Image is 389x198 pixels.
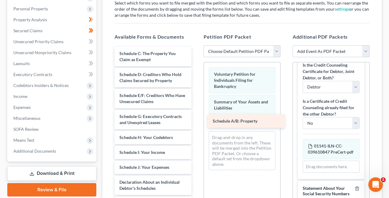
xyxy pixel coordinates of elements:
[13,61,30,66] span: Lawsuits
[115,33,191,40] h5: Available Forms & Documents
[9,124,96,135] a: SOFA Review
[9,14,96,25] a: Property Analysis
[9,25,96,36] a: Secured Claims
[119,150,165,155] span: Schedule I: Your Income
[13,148,56,154] span: Additional Documents
[13,17,47,22] span: Property Analysis
[119,51,176,62] span: Schedule C: The Property You Claim as Exempt
[13,72,52,77] span: Executory Contracts
[303,62,360,81] label: Is the Credit Counseling Certificate for Debtor, Joint Debtor, or Both?
[13,39,64,44] span: Unsecured Priority Claims
[13,127,39,132] span: SOFA Review
[13,50,71,55] span: Unsecured Nonpriority Claims
[13,83,69,88] span: Codebtors Insiders & Notices
[9,69,96,80] a: Executory Contracts
[13,94,27,99] span: Income
[303,98,360,117] label: Is a Certificate of Credit Counseling already filed for the other Debtor?
[368,177,383,192] iframe: Intercom live chat
[119,135,173,140] span: Schedule H: Your Codebtors
[381,177,386,182] span: 2
[13,28,43,33] span: Secured Claims
[214,71,256,89] span: Voluntary Petition for Individuals Filing for Bankruptcy
[119,114,182,125] span: Schedule G: Executory Contracts and Unexpired Leases
[204,34,251,40] span: Petition PDF Packet
[308,143,353,155] span: 01141-ILN-CC-039610847 PreCert-pdf
[9,58,96,69] a: Lawsuits
[7,183,96,196] a: Review & File
[213,118,257,123] span: Schedule A/B: Property
[119,72,181,83] span: Schedule D: Creditors Who Hold Claims Secured by Property
[293,33,370,40] h5: Additional PDF Packets
[7,166,96,181] a: Download & Print
[119,165,169,170] span: Schedule J: Your Expenses
[13,137,34,143] span: Means Test
[13,116,40,121] span: Miscellaneous
[119,93,185,104] span: Schedule E/F: Creditors Who Have Unsecured Claims
[13,105,31,110] span: Expenses
[9,36,96,47] a: Unsecured Priority Claims
[9,47,96,58] a: Unsecured Nonpriority Claims
[303,161,360,173] div: Drag documents here.
[119,179,180,191] span: Declaration About an Individual Debtor's Schedules
[209,131,275,170] div: Drag-and-drop in any documents from the left. These will be merged into the Petition PDF Packet. ...
[214,99,268,110] span: Summary of Your Assets and Liabilities
[335,6,349,12] a: settings
[13,6,48,11] span: Personal Property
